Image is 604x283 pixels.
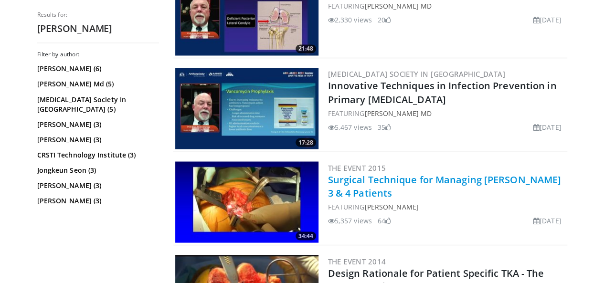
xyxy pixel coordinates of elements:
a: [PERSON_NAME] (3) [37,119,157,129]
li: 5,467 views [328,122,372,132]
span: 17:28 [296,138,316,147]
div: FEATURING [328,201,565,211]
a: [PERSON_NAME] (3) [37,196,157,205]
a: [PERSON_NAME] (3) [37,135,157,144]
a: 34:44 [175,161,318,242]
a: Innovative Techniques in Infection Prevention in Primary [MEDICAL_DATA] [328,79,557,105]
li: 20 [378,15,391,25]
a: [PERSON_NAME] Md [364,108,432,117]
a: [PERSON_NAME] Md (5) [37,79,157,89]
h3: Filter by author: [37,51,159,58]
p: Results for: [37,11,159,19]
div: FEATURING [328,1,565,11]
li: 2,330 views [328,15,372,25]
a: The Event 2014 [328,256,386,266]
img: 9e52f66e-ff3e-46b5-af4b-735e050b7b8f.300x170_q85_crop-smart_upscale.jpg [175,161,318,242]
a: Surgical Technique for Managing [PERSON_NAME] 3 & 4 Patients [328,173,562,199]
a: Jongkeun Seon (3) [37,165,157,175]
li: [DATE] [533,215,562,225]
a: 17:28 [175,68,318,149]
a: The Event 2015 [328,163,386,172]
a: [PERSON_NAME] (3) [37,180,157,190]
li: 64 [378,215,391,225]
h2: [PERSON_NAME] [37,22,159,35]
a: [PERSON_NAME] [364,202,418,211]
div: FEATURING [328,108,565,118]
li: 5,357 views [328,215,372,225]
img: 163673cf-84f4-42ef-bbb8-90ddcefbd544.300x170_q85_crop-smart_upscale.jpg [175,68,318,149]
li: 35 [378,122,391,132]
a: [MEDICAL_DATA] Society In [GEOGRAPHIC_DATA] (5) [37,94,157,114]
a: [PERSON_NAME] Md [364,1,432,10]
span: 34:44 [296,231,316,240]
a: [PERSON_NAME] (6) [37,64,157,73]
span: 21:48 [296,44,316,53]
li: [DATE] [533,15,562,25]
a: CRSTI Technology Institute (3) [37,150,157,159]
li: [DATE] [533,122,562,132]
a: [MEDICAL_DATA] Society in [GEOGRAPHIC_DATA] [328,69,505,79]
